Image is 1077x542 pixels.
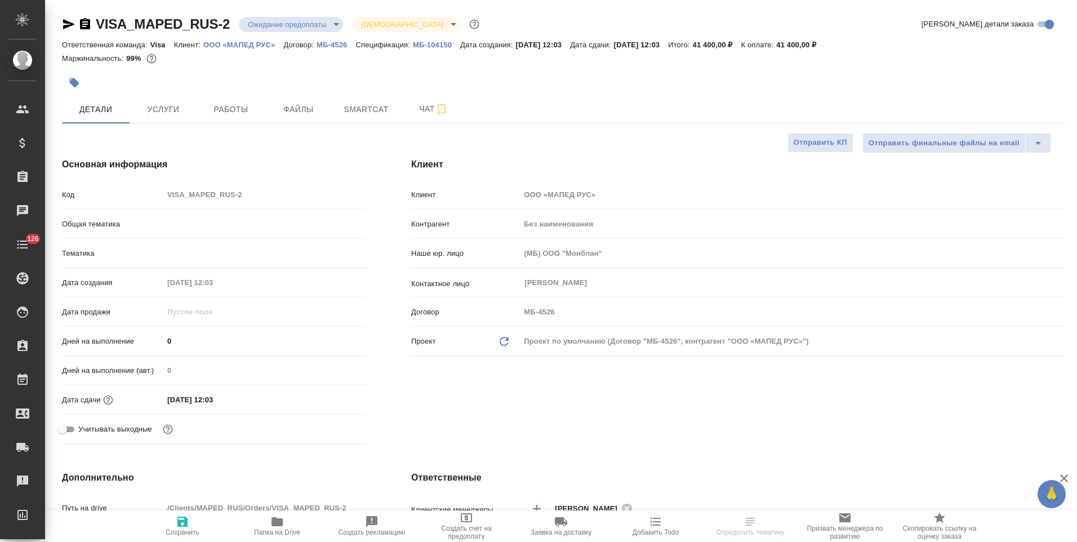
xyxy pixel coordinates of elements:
[317,39,355,49] a: МБ-4526
[411,336,436,347] p: Проект
[435,103,448,116] svg: Подписаться
[523,495,550,522] button: Добавить менеджера
[62,189,163,201] p: Код
[467,17,482,32] button: Доп статусы указывают на важность/срочность заказа
[317,41,355,49] p: МБ-4526
[62,219,163,230] p: Общая тематика
[1038,480,1066,508] button: 🙏
[862,133,1051,153] div: split button
[804,525,885,540] span: Призвать менеджера по развитию
[62,17,75,31] button: Скопировать ссылку для ЯМессенджера
[460,41,515,49] p: Дата создания:
[862,133,1026,153] button: Отправить финальные файлы на email
[668,41,692,49] p: Итого:
[96,16,230,32] a: VISA_MAPED_RUS-2
[516,41,571,49] p: [DATE] 12:03
[520,245,1065,261] input: Пустое поле
[62,54,126,63] p: Маржинальность:
[413,41,460,49] p: МБ-104150
[62,277,163,288] p: Дата создания
[555,503,624,514] span: [PERSON_NAME]
[69,103,123,117] span: Детали
[514,510,608,542] button: Заявка на доставку
[62,394,101,406] p: Дата сдачи
[254,528,300,536] span: Папка на Drive
[411,278,520,290] p: Контактное лицо
[693,41,741,49] p: 41 400,00 ₽
[239,17,343,32] div: Ожидание предоплаты
[355,41,412,49] p: Спецификация:
[411,189,520,201] p: Клиент
[892,510,987,542] button: Скопировать ссылку на оценку заказа
[339,103,393,117] span: Smartcat
[244,20,330,29] button: Ожидание предоплаты
[352,17,460,32] div: Ожидание предоплаты
[203,39,283,49] a: ООО «МАПЕД РУС»
[163,186,366,203] input: Пустое поле
[570,41,613,49] p: Дата сдачи:
[633,528,679,536] span: Добавить Todo
[411,219,520,230] p: Контрагент
[78,17,92,31] button: Скопировать ссылку
[62,336,163,347] p: Дней на выполнение
[163,304,262,320] input: Пустое поле
[283,41,317,49] p: Договор:
[798,510,892,542] button: Призвать менеджера по развитию
[413,39,460,49] a: МБ-104150
[520,186,1065,203] input: Пустое поле
[163,333,366,349] input: ✎ Введи что-нибудь
[166,528,199,536] span: Сохранить
[1042,482,1061,506] span: 🙏
[787,133,853,153] button: Отправить КП
[3,230,42,259] a: 126
[407,102,461,116] span: Чат
[555,501,636,516] div: [PERSON_NAME]
[922,19,1034,30] span: [PERSON_NAME] детали заказа
[62,248,163,259] p: Тематика
[703,510,798,542] button: Определить тематику
[531,528,591,536] span: Заявка на доставку
[716,528,784,536] span: Определить тематику
[411,504,520,516] p: Клиентские менеджеры
[324,510,419,542] button: Создать рекламацию
[794,136,847,149] span: Отправить КП
[411,471,1065,485] h4: Ответственные
[419,510,514,542] button: Создать счет на предоплату
[62,41,150,49] p: Ответственная команда:
[230,510,324,542] button: Папка на Drive
[741,41,777,49] p: К оплате:
[203,41,283,49] p: ООО «МАПЕД РУС»
[144,51,159,66] button: 205.62 RUB;
[62,70,87,95] button: Добавить тэг
[163,392,262,408] input: ✎ Введи что-нибудь
[520,304,1065,320] input: Пустое поле
[776,41,825,49] p: 41 400,00 ₽
[204,103,258,117] span: Работы
[163,362,366,379] input: Пустое поле
[411,248,520,259] p: Наше юр. лицо
[339,528,406,536] span: Создать рекламацию
[614,41,669,49] p: [DATE] 12:03
[358,20,446,29] button: [DEMOGRAPHIC_DATA]
[78,424,152,435] span: Учитывать выходные
[869,137,1020,150] span: Отправить финальные файлы на email
[135,510,230,542] button: Сохранить
[520,216,1065,232] input: Пустое поле
[163,244,366,263] div: ​
[174,41,203,49] p: Клиент:
[163,500,366,516] input: Пустое поле
[20,233,46,245] span: 126
[136,103,190,117] span: Услуги
[411,306,520,318] p: Договор
[101,393,115,407] button: Если добавить услуги и заполнить их объемом, то дата рассчитается автоматически
[62,306,163,318] p: Дата продажи
[62,158,366,171] h4: Основная информация
[126,54,144,63] p: 99%
[163,215,366,234] div: ​
[426,525,507,540] span: Создать счет на предоплату
[520,332,1065,351] div: Проект по умолчанию (Договор "МБ-4526", контрагент "ООО «МАПЕД РУС»")
[411,158,1065,171] h4: Клиент
[150,41,174,49] p: Visa
[272,103,326,117] span: Файлы
[899,525,980,540] span: Скопировать ссылку на оценку заказа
